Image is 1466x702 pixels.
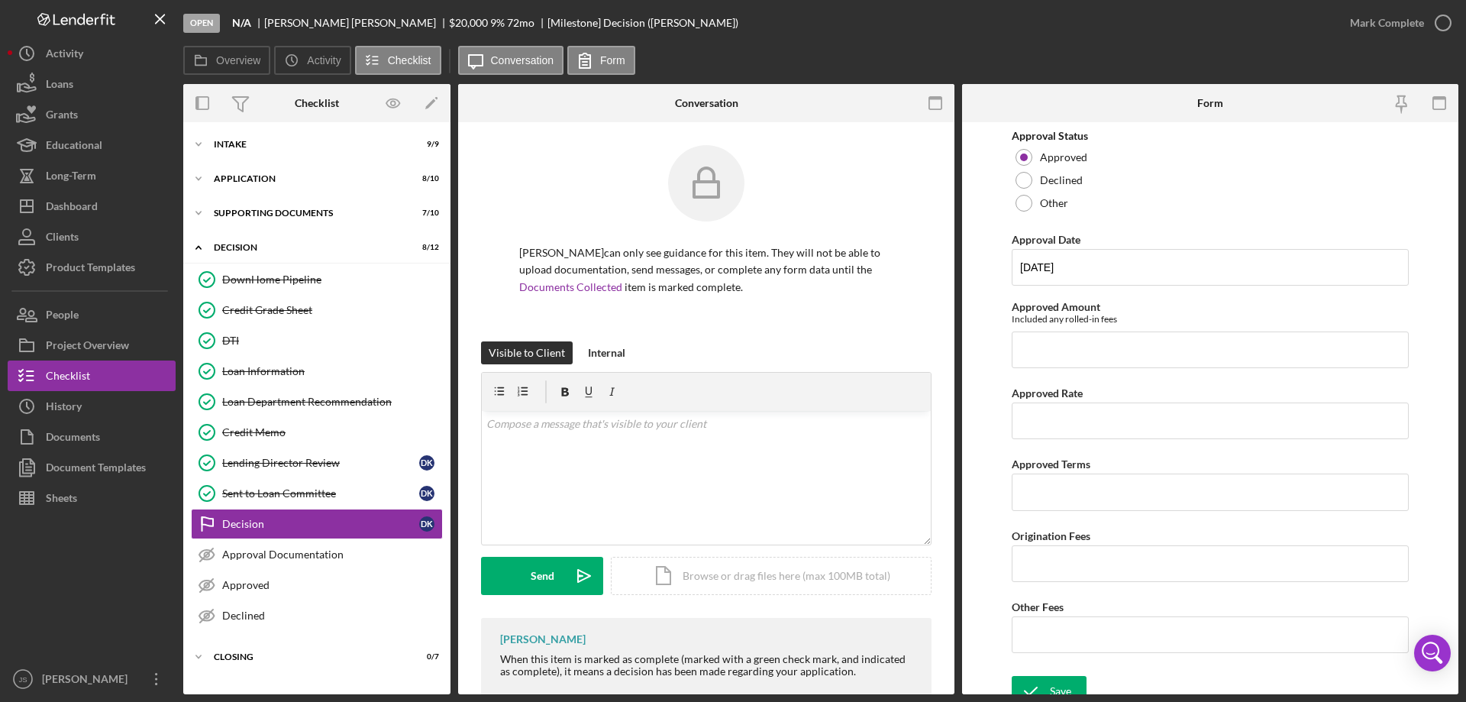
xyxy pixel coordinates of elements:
div: Mark Complete [1350,8,1424,38]
div: D K [419,455,434,471]
label: Conversation [491,54,554,66]
button: Loans [8,69,176,99]
div: People [46,299,79,334]
div: Open Intercom Messenger [1414,635,1451,671]
div: Sheets [46,483,77,517]
div: Long-Term [46,160,96,195]
label: Approval Date [1012,233,1080,246]
b: N/A [232,17,251,29]
div: 7 / 10 [412,209,439,218]
div: Checklist [46,361,90,395]
a: Declined [191,600,443,631]
div: Application [214,174,401,183]
button: Checklist [8,361,176,391]
a: Sent to Loan CommitteeDK [191,478,443,509]
div: [PERSON_NAME] [PERSON_NAME] [264,17,449,29]
div: Visible to Client [489,341,565,364]
button: Educational [8,130,176,160]
div: Supporting Documents [214,209,401,218]
button: Mark Complete [1335,8,1458,38]
a: Project Overview [8,330,176,361]
div: Internal [588,341,625,364]
div: 8 / 12 [412,243,439,252]
a: Loan Department Recommendation [191,387,443,417]
a: Dashboard [8,191,176,222]
div: History [46,391,82,425]
button: History [8,391,176,422]
a: Credit Grade Sheet [191,295,443,325]
div: Project Overview [46,330,129,364]
div: Dashboard [46,191,98,225]
label: Activity [307,54,341,66]
div: Lending Director Review [222,457,419,469]
button: Document Templates [8,452,176,483]
label: Origination Fees [1012,529,1090,542]
div: Approval Status [1012,130,1409,142]
button: Clients [8,222,176,252]
button: Long-Term [8,160,176,191]
a: DecisionDK [191,509,443,539]
a: Approval Documentation [191,539,443,570]
div: Credit Grade Sheet [222,304,442,316]
div: Decision [222,518,419,530]
a: Documents Collected [519,280,622,293]
div: Loan Department Recommendation [222,396,442,408]
div: Intake [214,140,401,149]
button: People [8,299,176,330]
a: Loan Information [191,356,443,387]
div: DTI [222,335,442,347]
div: Loan Information [222,365,442,377]
div: Activity [46,38,83,73]
div: Product Templates [46,252,135,286]
div: DownHome Pipeline [222,273,442,286]
div: D K [419,486,434,501]
button: Internal [580,341,633,364]
div: 0 / 7 [412,652,439,662]
div: Educational [46,130,102,164]
span: $20,000 [449,16,488,29]
div: Open [183,14,220,33]
div: Decision [214,243,401,252]
a: Credit Memo [191,417,443,448]
button: Visible to Client [481,341,573,364]
div: Documents [46,422,100,456]
button: Product Templates [8,252,176,283]
button: Overview [183,46,270,75]
button: Conversation [458,46,564,75]
button: Form [567,46,635,75]
label: Approved Amount [1012,300,1100,313]
div: D K [419,516,434,532]
div: 72 mo [507,17,534,29]
div: Approved [222,579,442,591]
a: DTI [191,325,443,356]
div: [PERSON_NAME] [500,633,586,645]
div: Credit Memo [222,426,442,438]
button: Documents [8,422,176,452]
div: Loans [46,69,73,103]
button: Activity [274,46,350,75]
label: Other [1040,197,1068,209]
div: Closing [214,652,401,662]
button: Checklist [355,46,441,75]
label: Checklist [388,54,431,66]
button: Sheets [8,483,176,513]
a: Approved [191,570,443,600]
a: Grants [8,99,176,130]
div: Clients [46,222,79,256]
text: JS [18,675,27,684]
button: JS[PERSON_NAME] [8,664,176,694]
div: Approval Documentation [222,548,442,561]
button: Activity [8,38,176,69]
label: Form [600,54,625,66]
div: [PERSON_NAME] [38,664,137,698]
